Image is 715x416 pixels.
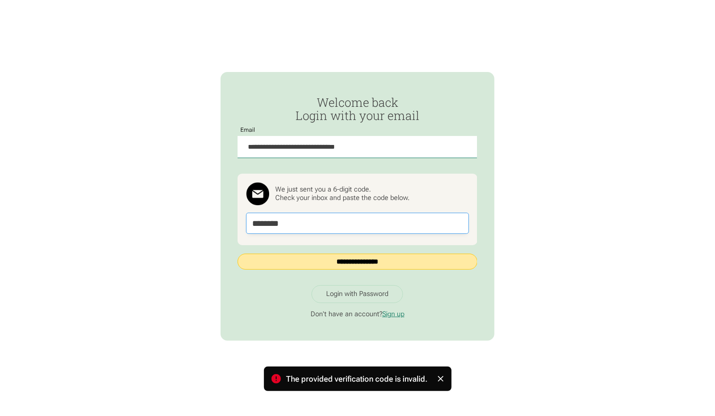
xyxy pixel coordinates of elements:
a: Sign up [382,310,404,318]
div: We just sent you a 6-digit code. Check your inbox and paste the code below. [275,185,410,202]
label: Email [238,127,258,134]
div: The provided verification code is invalid. [287,372,428,385]
form: Passwordless Login [238,96,477,279]
h2: Welcome back Login with your email [238,96,477,122]
div: Login with Password [326,290,388,298]
p: Don't have an account? [238,310,477,319]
